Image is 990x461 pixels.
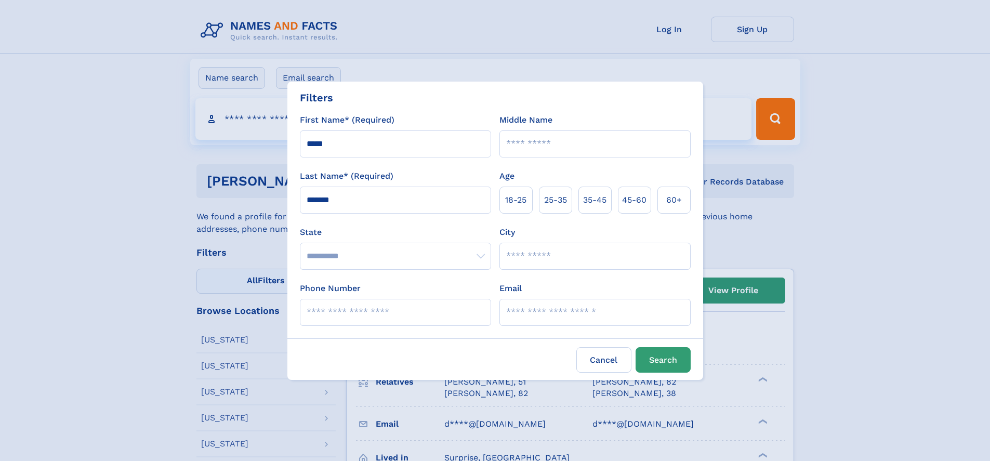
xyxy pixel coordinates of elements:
label: Middle Name [499,114,552,126]
label: Cancel [576,347,631,373]
button: Search [636,347,691,373]
span: 60+ [666,194,682,206]
span: 45‑60 [622,194,646,206]
label: First Name* (Required) [300,114,394,126]
label: Email [499,282,522,295]
label: City [499,226,515,239]
label: Age [499,170,514,182]
span: 18‑25 [505,194,526,206]
span: 25‑35 [544,194,567,206]
div: Filters [300,90,333,106]
label: Last Name* (Required) [300,170,393,182]
label: State [300,226,491,239]
label: Phone Number [300,282,361,295]
span: 35‑45 [583,194,606,206]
